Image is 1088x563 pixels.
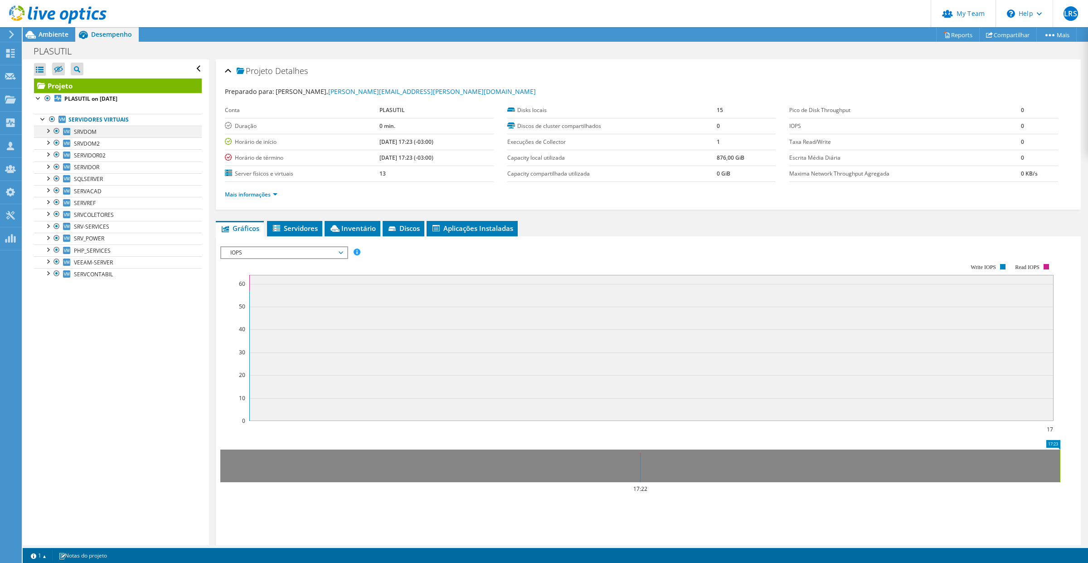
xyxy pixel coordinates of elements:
[272,224,318,233] span: Servidores
[789,153,1021,162] label: Escrita Média Diária
[220,224,259,233] span: Gráficos
[74,140,100,147] span: SRVDOM2
[74,247,111,255] span: PHP_SERVICES
[379,154,433,162] b: [DATE] 17:23 (-03:00)
[225,153,379,162] label: Horário de término
[225,191,277,198] a: Mais informações
[1047,426,1061,433] text: 17:23
[1064,6,1078,21] span: LRS
[1021,122,1024,130] b: 0
[74,235,104,242] span: SRV_POWER
[64,95,117,103] b: PLASUTIL on [DATE]
[971,264,996,270] text: Write IOPS
[1021,138,1024,146] b: 0
[34,173,202,185] a: SQLSERVER
[74,163,99,171] span: SERVIDOR
[225,106,379,115] label: Conta
[328,87,536,96] a: [PERSON_NAME][EMAIL_ADDRESS][PERSON_NAME][DOMAIN_NAME]
[34,137,202,149] a: SRVDOM2
[242,417,245,425] text: 0
[34,268,202,280] a: SERVCONTABIL
[74,152,106,159] span: SERVIDOR02
[507,106,717,115] label: Disks locais
[275,65,308,76] span: Detalhes
[387,224,420,233] span: Discos
[237,67,273,76] span: Projeto
[225,169,379,178] label: Server físicos e virtuais
[225,137,379,147] label: Horário de início
[1021,154,1024,162] b: 0
[34,93,202,105] a: PLASUTIL on [DATE]
[91,30,132,39] span: Desempenho
[239,303,245,310] text: 50
[34,78,202,93] a: Projeto
[226,247,342,258] span: IOPS
[74,199,96,207] span: SERVREF
[507,137,717,147] label: Execuções de Collector
[225,87,274,96] label: Preparado para:
[789,122,1021,131] label: IOPS
[74,175,103,183] span: SQLSERVER
[379,122,395,130] b: 0 min.
[34,185,202,197] a: SERVACAD
[239,280,245,288] text: 60
[29,46,86,56] h1: PLASUTIL
[789,106,1021,115] label: Pico de Disk Throughput
[379,170,386,177] b: 13
[717,138,720,146] b: 1
[39,30,68,39] span: Ambiente
[379,106,405,114] b: PLASUTIL
[979,28,1037,42] a: Compartilhar
[717,122,720,130] b: 0
[34,233,202,245] a: SRV_POWER
[276,87,536,96] span: [PERSON_NAME],
[24,550,53,561] a: 1
[74,187,102,195] span: SERVACAD
[74,223,109,230] span: SRV-SERVICES
[34,209,202,220] a: SRVCOLETORES
[1021,106,1024,114] b: 0
[717,170,730,177] b: 0 GiB
[74,270,113,278] span: SERVCONTABIL
[507,122,717,131] label: Discos de cluster compartilhados
[34,162,202,173] a: SERVIDOR
[34,149,202,161] a: SERVIDOR02
[239,348,245,356] text: 30
[507,169,717,178] label: Capacity compartilhada utilizada
[717,154,744,162] b: 876,00 GiB
[633,485,647,493] text: 17:22
[52,550,113,561] a: Notas do projeto
[34,221,202,233] a: SRV-SERVICES
[239,371,245,379] text: 20
[34,197,202,209] a: SERVREF
[507,153,717,162] label: Capacity local utilizada
[239,325,245,333] text: 40
[1021,170,1038,177] b: 0 KB/s
[329,224,376,233] span: Inventário
[239,394,245,402] text: 10
[379,138,433,146] b: [DATE] 17:23 (-03:00)
[789,169,1021,178] label: Maxima Network Throughput Agregada
[225,122,379,131] label: Duração
[74,211,114,219] span: SRVCOLETORES
[1036,28,1077,42] a: Mais
[717,106,723,114] b: 15
[936,28,980,42] a: Reports
[34,245,202,256] a: PHP_SERVICES
[34,114,202,126] a: Servidores virtuais
[1015,264,1040,270] text: Read IOPS
[74,259,113,266] span: VEEAM-SERVER
[74,128,97,136] span: SRVDOM
[789,137,1021,147] label: Taxa Read/Write
[34,126,202,137] a: SRVDOM
[34,256,202,268] a: VEEAM-SERVER
[431,224,513,233] span: Aplicações Instaladas
[1007,10,1015,18] svg: \n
